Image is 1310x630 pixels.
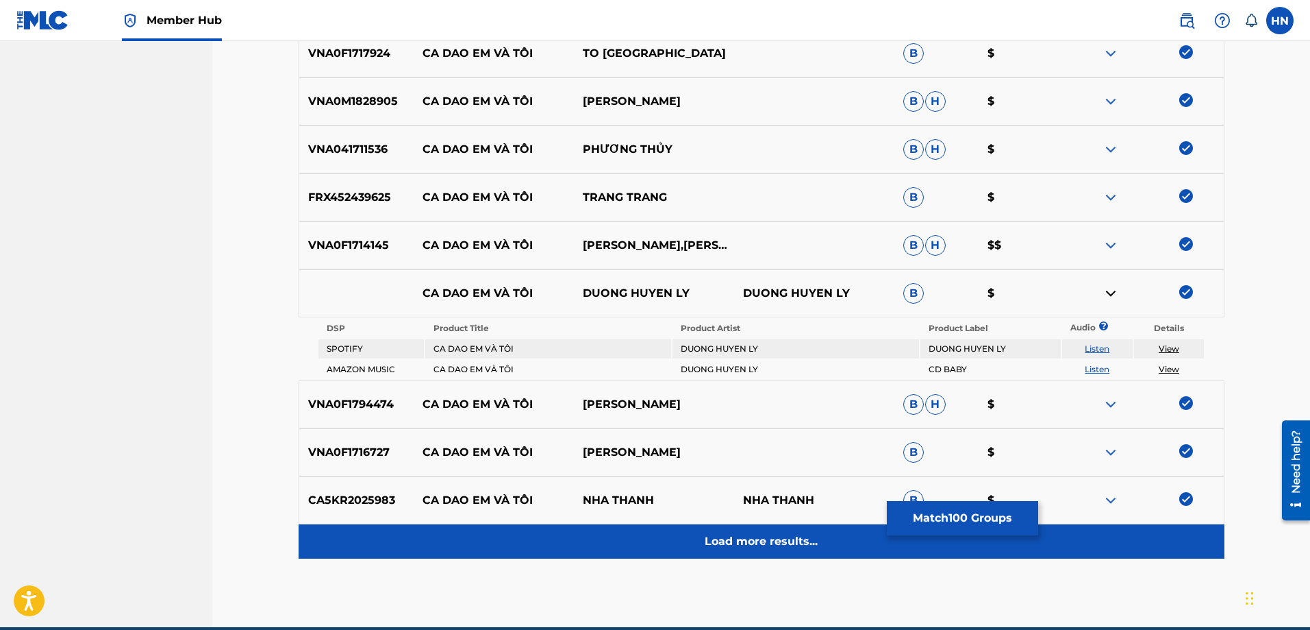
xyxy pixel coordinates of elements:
p: $ [979,444,1063,461]
p: [PERSON_NAME] [574,444,734,461]
img: deselect [1179,444,1193,458]
img: deselect [1179,492,1193,506]
p: VNA0F1716727 [299,444,414,461]
span: B [903,283,924,304]
p: CA DAO EM VÀ TÔI [414,141,574,158]
p: CA DAO EM VÀ TÔI [414,189,574,206]
a: Public Search [1173,7,1200,34]
th: Product Title [425,319,671,338]
img: expand [1103,141,1119,158]
p: TO [GEOGRAPHIC_DATA] [574,45,734,62]
th: DSP [318,319,424,338]
p: CA DAO EM VÀ TÔI [414,396,574,413]
img: expand [1103,237,1119,254]
span: B [903,43,924,64]
button: Match100 Groups [887,501,1038,535]
span: Member Hub [147,12,222,28]
p: NHA THANH [574,492,734,509]
p: VNA041711536 [299,141,414,158]
p: CA DAO EM VÀ TÔI [414,444,574,461]
div: Drag [1246,578,1254,619]
p: VNA0F1717924 [299,45,414,62]
img: deselect [1179,285,1193,299]
iframe: Chat Widget [1242,564,1310,630]
th: Details [1134,319,1205,338]
p: $ [979,45,1063,62]
p: DUONG HUYEN LY [574,285,734,302]
td: CA DAO EM VÀ TÔI [425,360,671,379]
p: $ [979,492,1063,509]
p: VNA0F1714145 [299,237,414,254]
td: DUONG HUYEN LY [672,339,918,359]
p: $ [979,189,1063,206]
td: CD BABY [920,360,1061,379]
p: VNA0M1828905 [299,93,414,110]
img: expand [1103,396,1119,413]
div: Help [1209,7,1236,34]
p: [PERSON_NAME],[PERSON_NAME] [574,237,734,254]
p: TRANG TRANG [574,189,734,206]
p: PHƯƠNG THỦY [574,141,734,158]
p: CA DAO EM VÀ TÔI [414,45,574,62]
span: H [925,139,946,160]
div: Notifications [1244,14,1258,27]
a: Listen [1085,343,1109,354]
img: deselect [1179,93,1193,107]
p: CA5KR2025983 [299,492,414,509]
p: VNA0F1794474 [299,396,414,413]
span: B [903,91,924,112]
span: B [903,235,924,256]
p: [PERSON_NAME] [574,396,734,413]
p: CA DAO EM VÀ TÔI [414,237,574,254]
span: B [903,139,924,160]
span: H [925,91,946,112]
a: View [1159,343,1179,354]
span: H [925,235,946,256]
p: FRX452439625 [299,189,414,206]
p: DUONG HUYEN LY [734,285,894,302]
th: Product Artist [672,319,918,338]
img: deselect [1179,141,1193,155]
span: B [903,187,924,208]
img: contract [1103,285,1119,302]
span: H [925,394,946,415]
img: Top Rightsholder [122,12,138,29]
p: CA DAO EM VÀ TÔI [414,93,574,110]
a: View [1159,364,1179,374]
p: [PERSON_NAME] [574,93,734,110]
td: DUONG HUYEN LY [920,339,1061,359]
div: User Menu [1266,7,1294,34]
span: B [903,394,924,415]
td: CA DAO EM VÀ TÔI [425,339,671,359]
p: Load more results... [705,533,818,550]
p: CA DAO EM VÀ TÔI [414,285,574,302]
td: SPOTIFY [318,339,424,359]
img: search [1179,12,1195,29]
img: expand [1103,45,1119,62]
p: $ [979,285,1063,302]
span: B [903,442,924,463]
td: AMAZON MUSIC [318,360,424,379]
img: deselect [1179,45,1193,59]
img: help [1214,12,1231,29]
p: Audio [1062,322,1079,334]
img: MLC Logo [16,10,69,30]
img: expand [1103,189,1119,206]
span: B [903,490,924,511]
th: Product Label [920,319,1061,338]
img: expand [1103,492,1119,509]
p: $ [979,141,1063,158]
a: Listen [1085,364,1109,374]
p: NHA THANH [734,492,894,509]
img: deselect [1179,189,1193,203]
td: DUONG HUYEN LY [672,360,918,379]
iframe: Resource Center [1272,415,1310,526]
p: $ [979,396,1063,413]
p: $$ [979,237,1063,254]
img: expand [1103,93,1119,110]
img: deselect [1179,237,1193,251]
